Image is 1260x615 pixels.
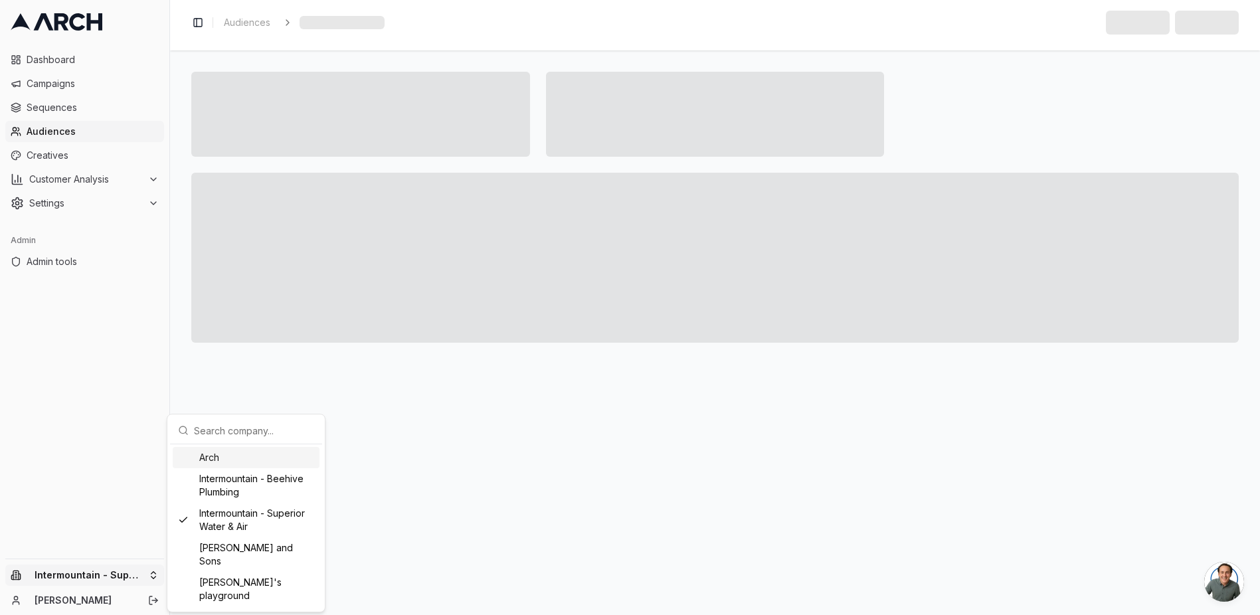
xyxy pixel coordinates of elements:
div: Suggestions [170,444,322,609]
div: Intermountain - Beehive Plumbing [173,468,319,503]
div: [PERSON_NAME] and Sons [173,537,319,572]
div: Arch [173,447,319,468]
input: Search company... [194,417,314,444]
div: Intermountain - Superior Water & Air [173,503,319,537]
div: [PERSON_NAME]'s playground [173,572,319,606]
